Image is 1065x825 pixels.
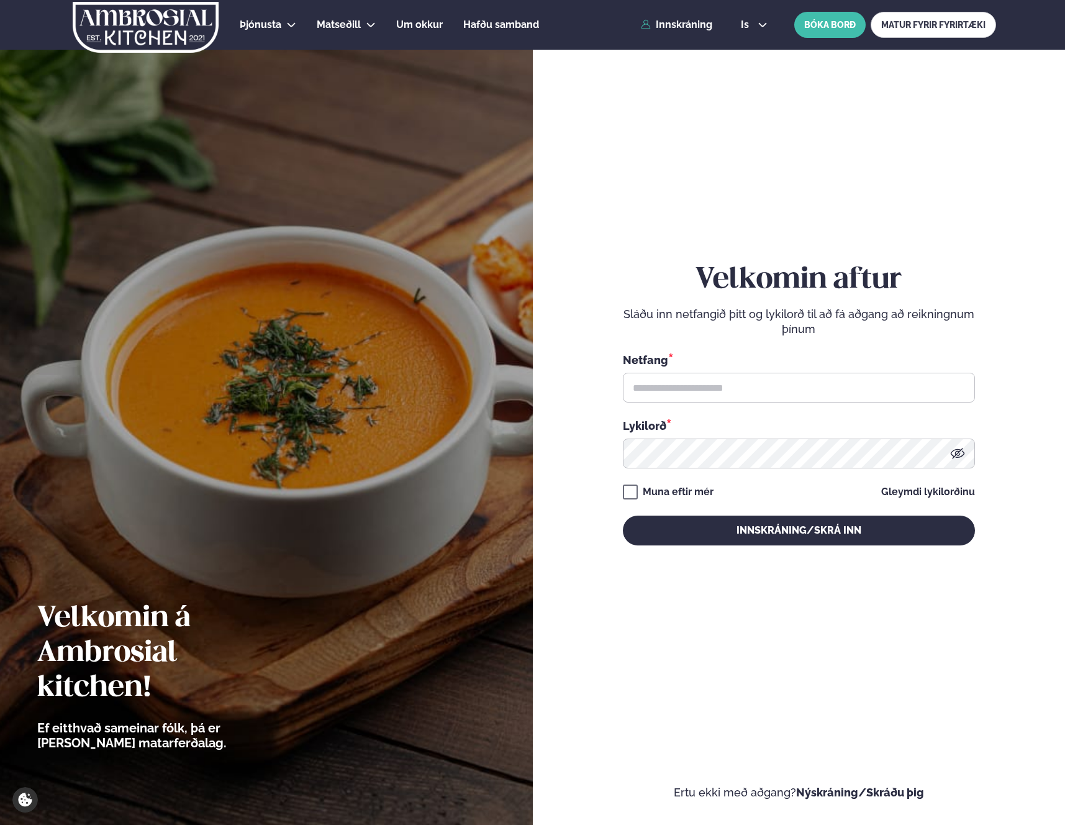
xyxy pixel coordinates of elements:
[463,17,539,32] a: Hafðu samband
[794,12,866,38] button: BÓKA BORÐ
[240,19,281,30] span: Þjónusta
[12,787,38,813] a: Cookie settings
[37,721,295,750] p: Ef eitthvað sameinar fólk, þá er [PERSON_NAME] matarferðalag.
[731,20,777,30] button: is
[881,487,975,497] a: Gleymdi lykilorðinu
[871,12,996,38] a: MATUR FYRIR FYRIRTÆKI
[240,17,281,32] a: Þjónusta
[623,263,975,298] h2: Velkomin aftur
[37,601,295,706] h2: Velkomin á Ambrosial kitchen!
[623,516,975,545] button: Innskráning/Skrá inn
[741,20,753,30] span: is
[396,17,443,32] a: Um okkur
[796,786,924,799] a: Nýskráning/Skráðu þig
[570,785,1028,800] p: Ertu ekki með aðgang?
[623,352,975,368] div: Netfang
[623,307,975,337] p: Sláðu inn netfangið þitt og lykilorð til að fá aðgang að reikningnum þínum
[396,19,443,30] span: Um okkur
[71,2,220,53] img: logo
[463,19,539,30] span: Hafðu samband
[623,417,975,434] div: Lykilorð
[317,17,361,32] a: Matseðill
[317,19,361,30] span: Matseðill
[641,19,712,30] a: Innskráning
